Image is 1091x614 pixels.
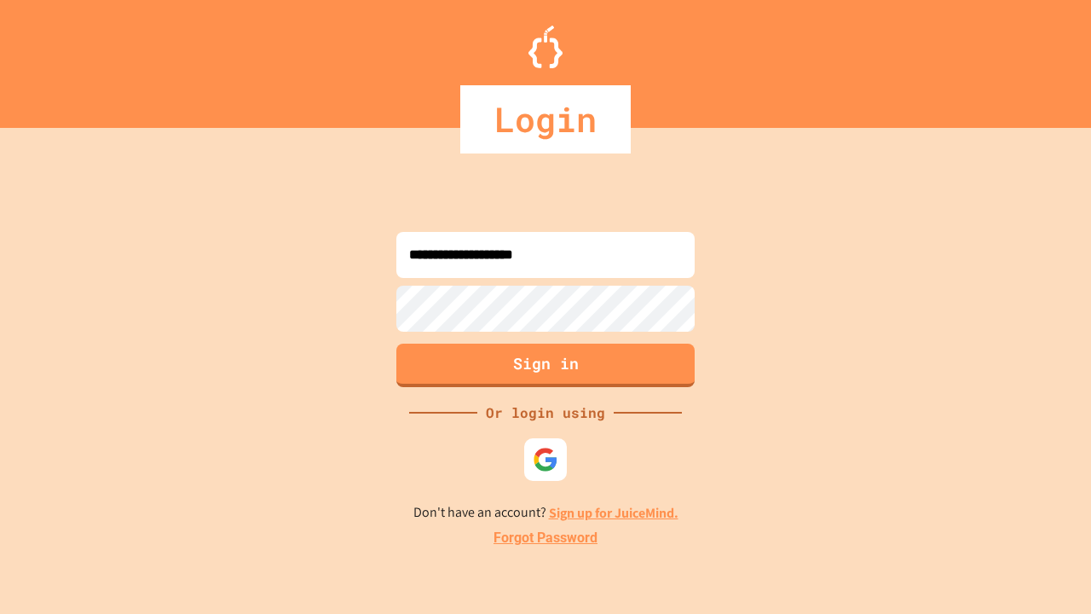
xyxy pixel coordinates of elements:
button: Sign in [396,344,695,387]
img: Logo.svg [528,26,563,68]
a: Forgot Password [494,528,597,548]
div: Or login using [477,403,614,423]
img: google-icon.svg [533,447,558,472]
p: Don't have an account? [413,502,678,524]
a: Sign up for JuiceMind. [549,504,678,522]
div: Login [460,85,631,153]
